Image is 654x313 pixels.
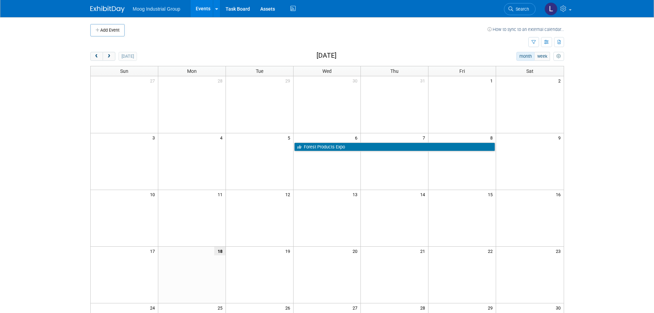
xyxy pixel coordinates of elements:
[256,68,263,74] span: Tue
[219,133,226,142] span: 4
[555,190,564,199] span: 16
[487,190,496,199] span: 15
[285,303,293,312] span: 26
[187,68,197,74] span: Mon
[420,247,428,255] span: 21
[487,27,564,32] a: How to sync to an external calendar...
[390,68,399,74] span: Thu
[555,303,564,312] span: 30
[214,247,226,255] span: 18
[217,190,226,199] span: 11
[118,52,137,61] button: [DATE]
[544,2,558,15] img: Laura Reilly
[487,247,496,255] span: 22
[487,303,496,312] span: 29
[317,52,336,59] h2: [DATE]
[133,6,181,12] span: Moog Industrial Group
[322,68,332,74] span: Wed
[294,143,495,152] a: Forest Products Expo
[490,133,496,142] span: 8
[103,52,115,61] button: next
[459,68,465,74] span: Fri
[526,68,533,74] span: Sat
[285,76,293,85] span: 29
[149,247,158,255] span: 17
[217,76,226,85] span: 28
[557,54,561,59] i: Personalize Calendar
[287,133,293,142] span: 5
[352,76,360,85] span: 30
[90,6,125,13] img: ExhibitDay
[152,133,158,142] span: 3
[420,303,428,312] span: 28
[149,76,158,85] span: 27
[490,76,496,85] span: 1
[285,247,293,255] span: 19
[90,52,103,61] button: prev
[513,7,529,12] span: Search
[558,133,564,142] span: 9
[558,76,564,85] span: 2
[149,303,158,312] span: 24
[352,303,360,312] span: 27
[555,247,564,255] span: 23
[352,190,360,199] span: 13
[420,190,428,199] span: 14
[420,76,428,85] span: 31
[553,52,564,61] button: myCustomButton
[149,190,158,199] span: 10
[217,303,226,312] span: 25
[504,3,536,15] a: Search
[120,68,128,74] span: Sun
[352,247,360,255] span: 20
[516,52,535,61] button: month
[422,133,428,142] span: 7
[534,52,550,61] button: week
[285,190,293,199] span: 12
[354,133,360,142] span: 6
[90,24,125,36] button: Add Event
